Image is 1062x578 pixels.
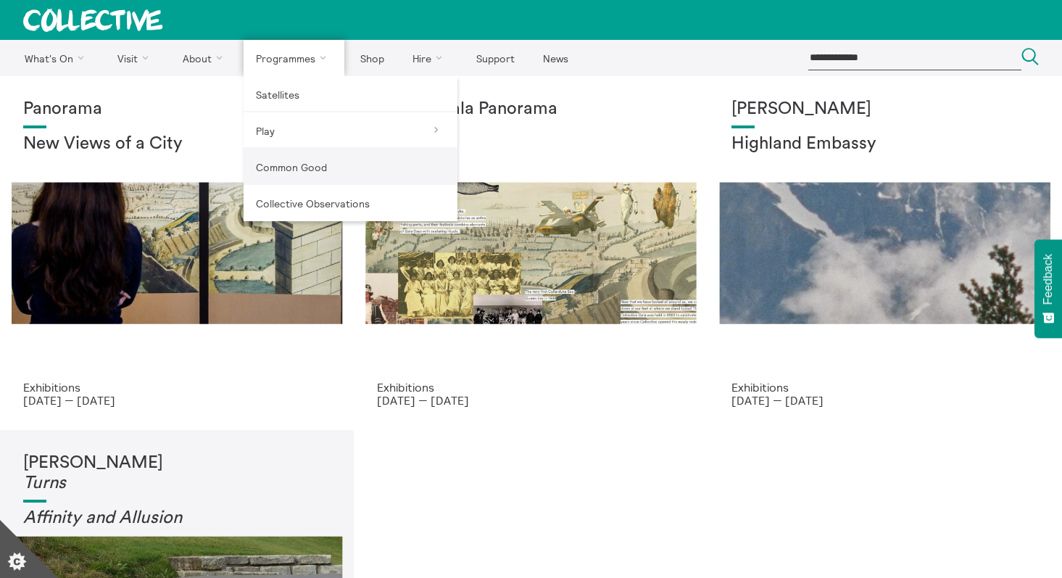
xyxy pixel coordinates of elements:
[530,40,581,76] a: News
[400,40,461,76] a: Hire
[377,381,684,394] p: Exhibitions
[463,40,527,76] a: Support
[708,76,1062,430] a: Solar wheels 17 [PERSON_NAME] Highland Embassy Exhibitions [DATE] — [DATE]
[354,76,708,430] a: Josie Vallely Quinie: Gala Panorama Exhibitions [DATE] — [DATE]
[731,394,1039,407] p: [DATE] — [DATE]
[1034,239,1062,338] button: Feedback - Show survey
[1042,254,1055,305] span: Feedback
[377,99,684,120] h1: Quinie: Gala Panorama
[244,40,345,76] a: Programmes
[244,149,457,185] a: Common Good
[244,112,457,149] a: Play
[170,40,241,76] a: About
[105,40,167,76] a: Visit
[347,40,397,76] a: Shop
[731,381,1039,394] p: Exhibitions
[23,134,331,154] h2: New Views of a City
[12,40,102,76] a: What's On
[23,509,162,527] em: Affinity and Allusi
[23,474,66,492] em: Turns
[244,76,457,112] a: Satellites
[244,185,457,221] a: Collective Observations
[23,381,331,394] p: Exhibitions
[23,453,331,493] h1: [PERSON_NAME]
[377,394,684,407] p: [DATE] — [DATE]
[23,99,331,120] h1: Panorama
[23,394,331,407] p: [DATE] — [DATE]
[162,509,182,527] em: on
[731,99,1039,120] h1: [PERSON_NAME]
[731,134,1039,154] h2: Highland Embassy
